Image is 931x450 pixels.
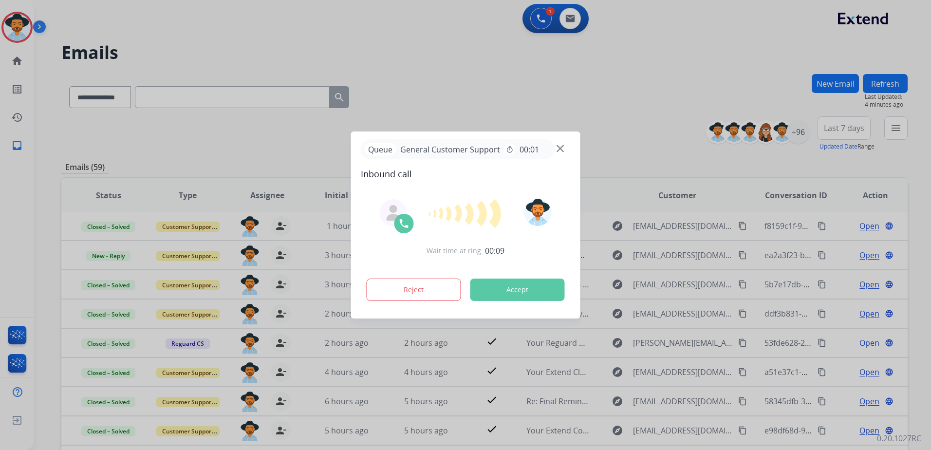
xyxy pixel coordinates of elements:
[470,279,565,301] button: Accept
[386,205,401,221] img: agent-avatar
[367,279,461,301] button: Reject
[398,218,410,229] img: call-icon
[557,145,564,152] img: close-button
[427,246,483,256] span: Wait time at ring:
[524,199,551,226] img: avatar
[485,245,504,257] span: 00:09
[877,432,921,444] p: 0.20.1027RC
[365,143,396,155] p: Queue
[396,144,504,155] span: General Customer Support
[361,167,571,181] span: Inbound call
[520,144,539,155] span: 00:01
[506,146,514,153] mat-icon: timer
